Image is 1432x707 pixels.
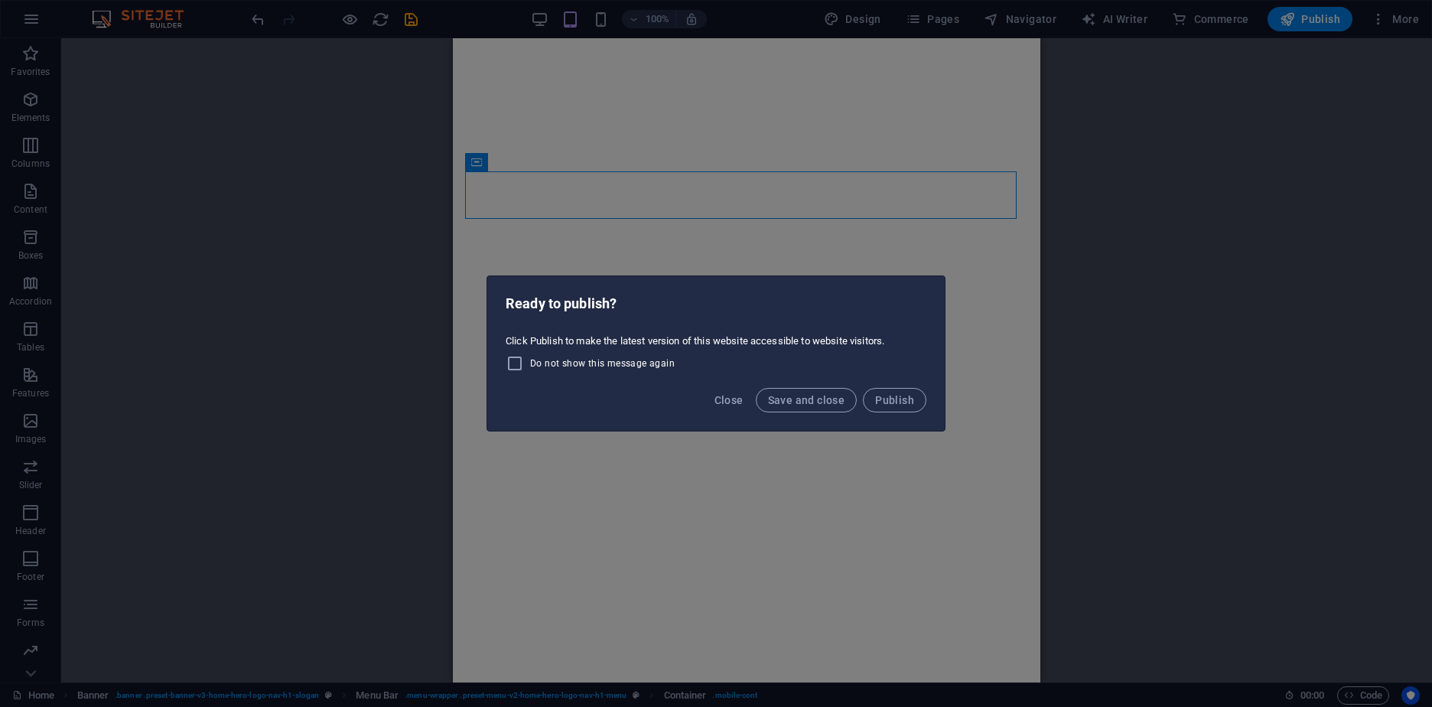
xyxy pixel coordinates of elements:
[875,394,914,406] span: Publish
[756,388,858,412] button: Save and close
[863,388,926,412] button: Publish
[530,357,675,370] span: Do not show this message again
[768,394,845,406] span: Save and close
[506,295,926,313] h2: Ready to publish?
[708,388,750,412] button: Close
[714,394,744,406] span: Close
[487,328,945,379] div: Click Publish to make the latest version of this website accessible to website visitors.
